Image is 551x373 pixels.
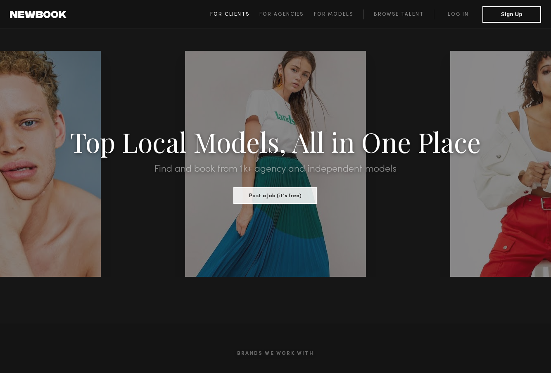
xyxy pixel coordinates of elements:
[259,12,304,17] span: For Agencies
[233,190,317,199] a: Post a Job (it’s free)
[434,9,482,19] a: Log in
[210,9,259,19] a: For Clients
[28,341,523,366] h2: Brands We Work With
[482,6,541,23] button: Sign Up
[259,9,313,19] a: For Agencies
[233,187,317,204] button: Post a Job (it’s free)
[363,9,434,19] a: Browse Talent
[41,129,510,154] h1: Top Local Models, All in One Place
[41,164,510,174] h2: Find and book from 1k+ agency and independent models
[314,12,353,17] span: For Models
[314,9,363,19] a: For Models
[210,12,249,17] span: For Clients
